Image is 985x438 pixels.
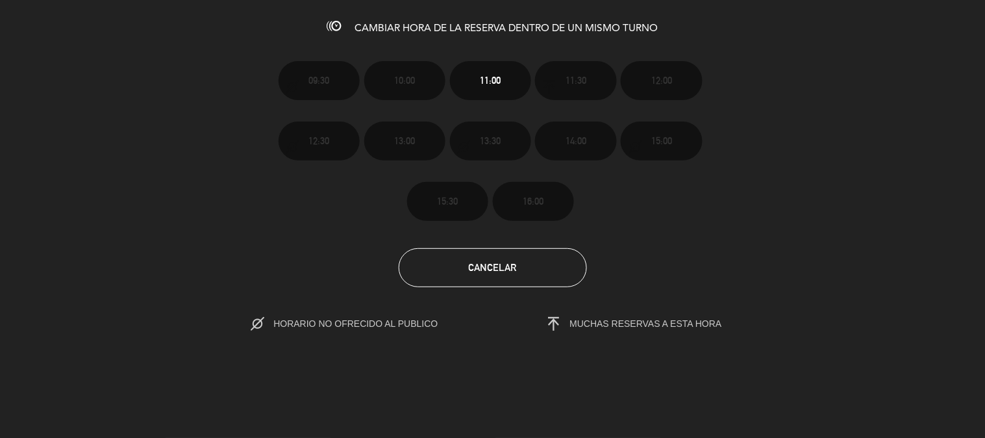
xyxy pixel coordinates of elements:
[399,248,587,287] button: Cancelar
[364,61,445,100] button: 10:00
[308,133,329,148] span: 12:30
[621,122,702,161] button: 15:00
[437,194,458,209] span: 15:30
[450,122,531,161] button: 13:30
[651,133,672,148] span: 15:00
[394,133,415,148] span: 13:00
[570,318,722,329] span: MUCHAS RESERVAS A ESTA HORA
[355,23,658,34] span: CAMBIAR HORA DE LA RESERVA DENTRO DE UN MISMO TURNO
[364,122,445,161] button: 13:00
[407,182,488,221] button: 15:30
[535,61,616,100] button: 11:30
[480,133,501,148] span: 13:30
[394,73,415,88] span: 10:00
[651,73,672,88] span: 12:00
[493,182,574,221] button: 16:00
[480,73,501,88] span: 11:00
[273,318,465,329] span: HORARIO NO OFRECIDO AL PUBLICO
[469,262,517,273] span: Cancelar
[279,122,360,161] button: 12:30
[535,122,616,161] button: 14:00
[308,73,329,88] span: 09:30
[621,61,702,100] button: 12:00
[566,133,586,148] span: 14:00
[450,61,531,100] button: 11:00
[279,61,360,100] button: 09:30
[523,194,543,209] span: 16:00
[566,73,586,88] span: 11:30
